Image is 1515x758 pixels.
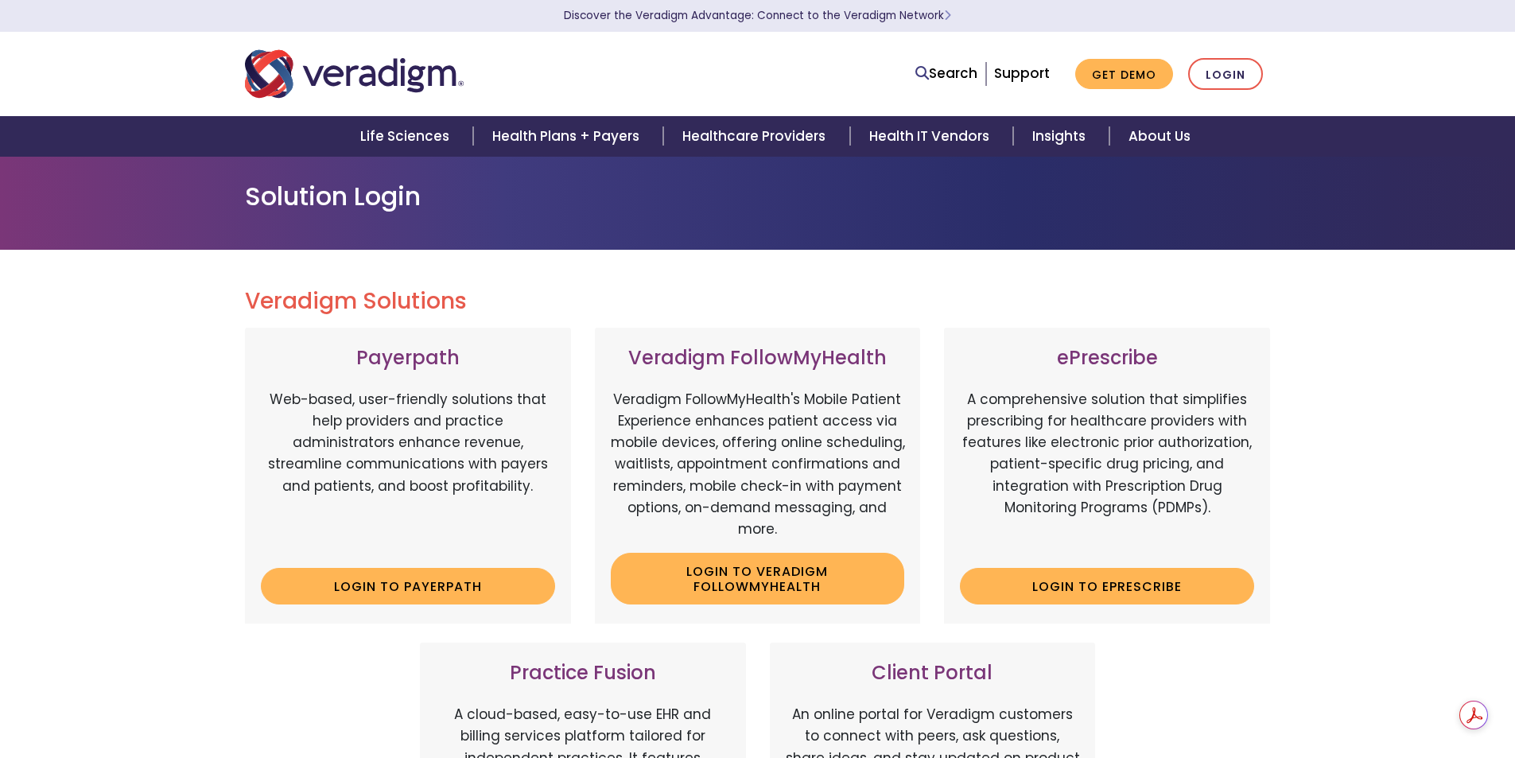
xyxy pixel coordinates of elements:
a: Login [1188,58,1263,91]
a: Health Plans + Payers [473,116,663,157]
a: Get Demo [1075,59,1173,90]
a: Discover the Veradigm Advantage: Connect to the Veradigm NetworkLearn More [564,8,951,23]
img: Veradigm logo [245,48,464,100]
span: Learn More [944,8,951,23]
a: Health IT Vendors [850,116,1013,157]
a: Life Sciences [341,116,473,157]
a: Search [915,63,977,84]
a: About Us [1109,116,1210,157]
a: Insights [1013,116,1109,157]
a: Support [994,64,1050,83]
a: Healthcare Providers [663,116,849,157]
